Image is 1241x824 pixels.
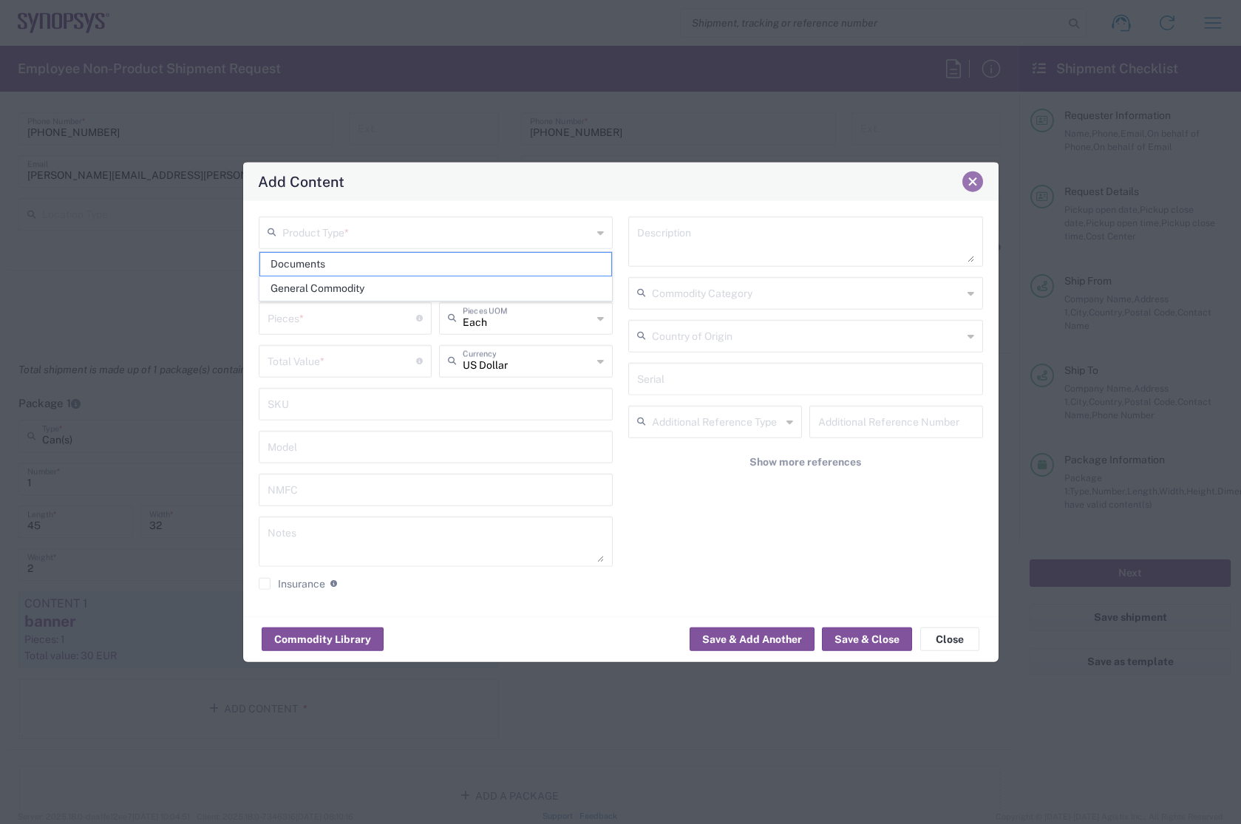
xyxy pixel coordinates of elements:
button: Close [962,171,983,191]
button: Save & Add Another [690,627,815,651]
span: General Commodity [260,277,612,300]
h4: Add Content [258,171,344,192]
span: Show more references [749,454,861,469]
button: Close [920,627,979,651]
button: Save & Close [822,627,912,651]
label: Insurance [259,577,325,589]
button: Commodity Library [262,627,384,651]
span: Documents [260,253,612,276]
